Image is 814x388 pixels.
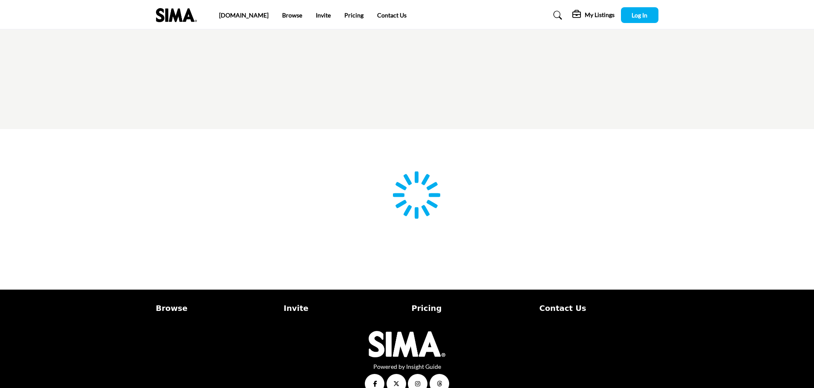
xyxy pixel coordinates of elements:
[156,8,201,22] img: Site Logo
[572,10,615,20] div: My Listings
[156,302,275,314] a: Browse
[316,11,331,19] a: Invite
[585,11,615,19] h5: My Listings
[540,302,658,314] a: Contact Us
[621,7,658,23] button: Log In
[632,11,647,19] span: Log In
[344,11,364,19] a: Pricing
[282,11,302,19] a: Browse
[373,363,441,370] a: Powered by Insight Guide
[545,9,568,22] a: Search
[412,302,531,314] a: Pricing
[369,331,445,357] img: No Site Logo
[284,302,403,314] a: Invite
[219,11,268,19] a: [DOMAIN_NAME]
[377,11,407,19] a: Contact Us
